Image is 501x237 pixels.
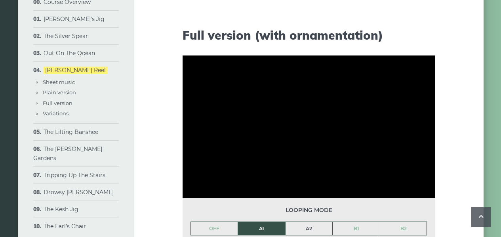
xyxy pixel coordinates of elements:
[43,110,69,117] a: Variations
[44,189,114,196] a: Drowsy [PERSON_NAME]
[43,100,72,106] a: Full version
[44,67,107,74] a: [PERSON_NAME] Reel
[44,32,88,40] a: The Silver Spear
[333,222,380,235] a: B1
[191,222,238,235] a: OFF
[286,222,333,235] a: A2
[44,15,105,23] a: [PERSON_NAME]’s Jig
[44,206,78,213] a: The Kesh Jig
[183,28,435,42] h2: Full version (with ornamentation)
[43,79,75,85] a: Sheet music
[380,222,427,235] a: B2
[33,145,102,162] a: The [PERSON_NAME] Gardens
[190,206,427,215] span: Looping mode
[43,89,76,96] a: Plain version
[44,223,86,230] a: The Earl’s Chair
[44,50,95,57] a: Out On The Ocean
[44,172,105,179] a: Tripping Up The Stairs
[44,128,98,136] a: The Lilting Banshee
